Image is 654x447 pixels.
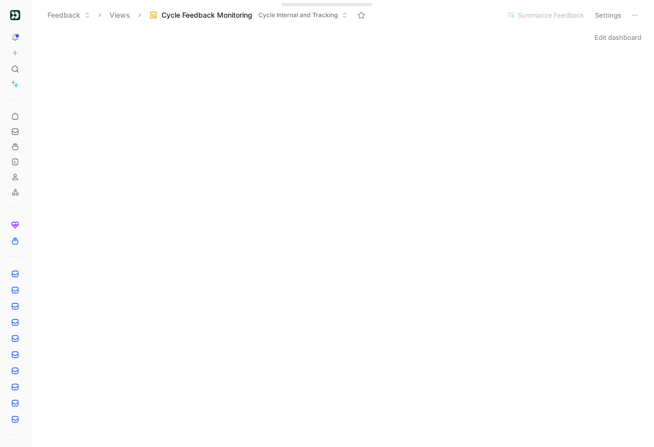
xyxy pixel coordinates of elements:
button: Customer.io [8,8,22,22]
button: Settings [590,8,626,22]
button: Feedback [43,8,95,23]
span: Cycle Feedback Monitoring [161,10,252,20]
button: Cycle Feedback MonitoringCycle Internal and Tracking [145,8,352,23]
img: Customer.io [10,10,20,20]
button: Summarize Feedback [502,8,588,22]
button: Views [105,8,135,23]
button: Edit dashboard [590,30,646,44]
span: Cycle Internal and Tracking [258,10,338,20]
